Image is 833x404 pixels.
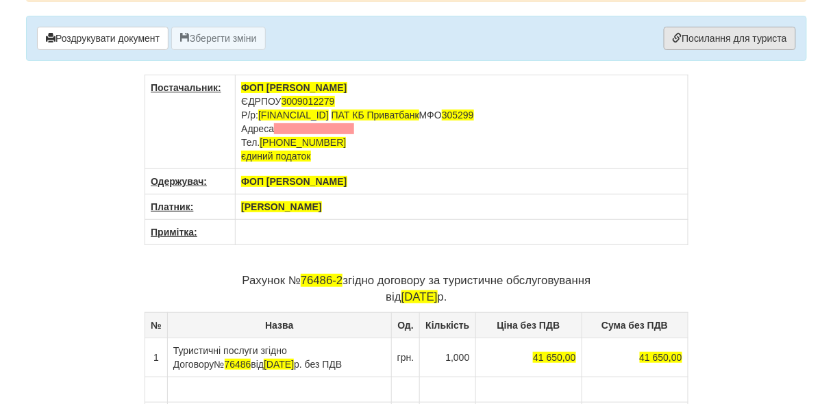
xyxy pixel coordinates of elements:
th: Сума без ПДВ [582,312,688,338]
p: Рахунок № згідно договору за туристичне обслуговування від р. [145,273,688,305]
th: Назва [167,312,391,338]
th: Кількість [420,312,475,338]
th: Од. [391,312,420,338]
span: [PHONE_NUMBER] [260,137,346,148]
span: № [214,359,251,370]
span: [DATE] [264,359,294,370]
span: 3009012279 [282,96,335,107]
td: ЄДРПОУ Р/р: МФО Адреса Тел. [236,75,688,169]
u: Одержувач: [151,176,207,187]
td: грн. [391,338,420,377]
a: Посилання для туриста [664,27,796,50]
td: Туристичні послуги згідно Договору від р. без ПДВ [167,338,391,377]
span: ФОП [PERSON_NAME] [241,176,347,187]
span: [PERSON_NAME] [241,201,321,212]
td: 1 [145,338,168,377]
span: 41 650,00 [533,352,575,363]
span: ПАТ КБ Приватбанк [332,110,419,121]
span: [DATE] [401,290,438,303]
span: 76486-2 [301,274,343,287]
button: Зберегти зміни [171,27,266,50]
button: Роздрукувати документ [37,27,169,50]
span: ФОП [PERSON_NAME] [241,82,347,93]
th: Ціна без ПДВ [475,312,582,338]
th: № [145,312,168,338]
u: Примітка: [151,227,197,238]
u: Постачальник: [151,82,221,93]
span: [FINANCIAL_ID] [258,110,329,121]
td: 1,000 [420,338,475,377]
span: 305299 [442,110,474,121]
u: Платник: [151,201,193,212]
span: 76486 [225,359,251,370]
span: єдиний податок [241,151,310,162]
span: 41 650,00 [640,352,682,363]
